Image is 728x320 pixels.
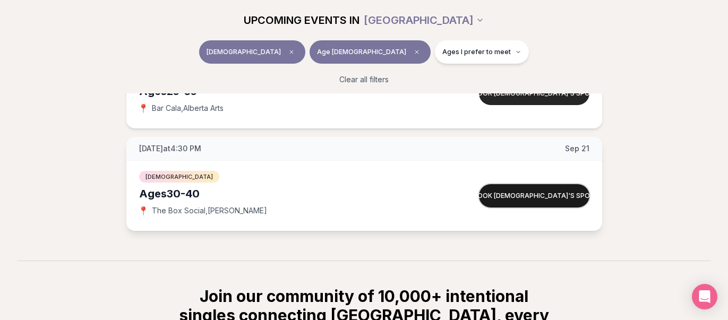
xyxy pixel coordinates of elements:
[199,40,305,64] button: [DEMOGRAPHIC_DATA]Clear event type filter
[310,40,431,64] button: Age [DEMOGRAPHIC_DATA]Clear age
[435,40,529,64] button: Ages I prefer to meet
[333,68,395,91] button: Clear all filters
[139,206,148,215] span: 📍
[152,103,224,114] span: Bar Cala , Alberta Arts
[565,143,589,154] span: Sep 21
[479,184,589,207] button: Book [DEMOGRAPHIC_DATA]'s spot
[139,104,148,113] span: 📍
[692,284,717,309] div: Open Intercom Messenger
[244,13,359,28] span: UPCOMING EVENTS IN
[139,186,439,201] div: Ages 30-40
[139,171,219,183] span: [DEMOGRAPHIC_DATA]
[207,48,281,56] span: [DEMOGRAPHIC_DATA]
[442,48,511,56] span: Ages I prefer to meet
[285,46,298,58] span: Clear event type filter
[317,48,406,56] span: Age [DEMOGRAPHIC_DATA]
[152,205,267,216] span: The Box Social , [PERSON_NAME]
[139,143,201,154] span: [DATE] at 4:30 PM
[479,82,589,105] button: Book [DEMOGRAPHIC_DATA]'s spot
[410,46,423,58] span: Clear age
[364,8,484,32] button: [GEOGRAPHIC_DATA]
